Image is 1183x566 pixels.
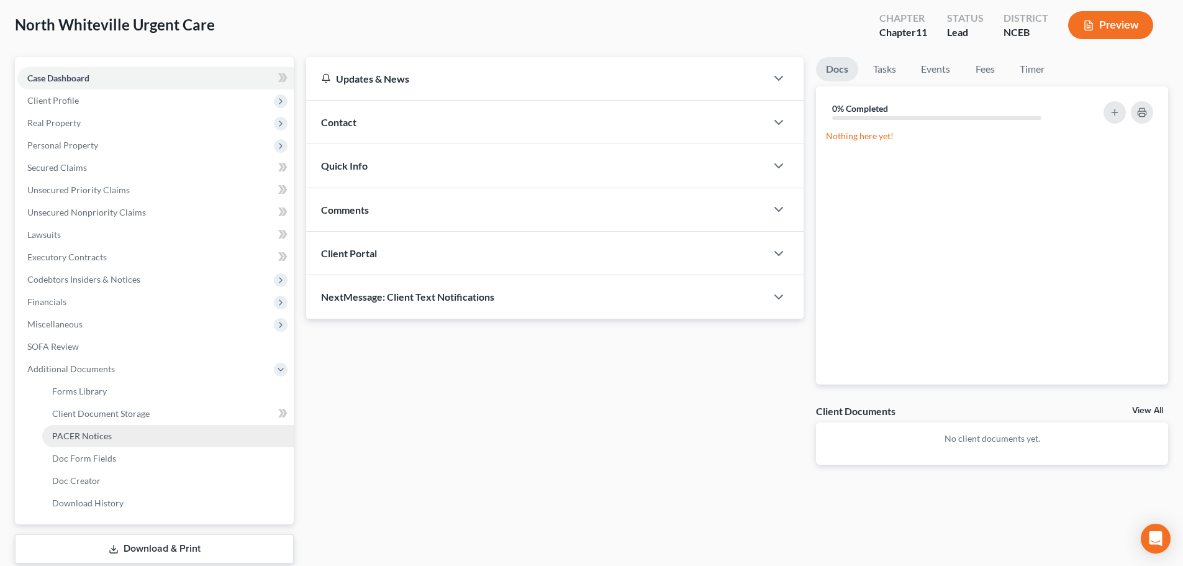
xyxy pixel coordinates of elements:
span: Real Property [27,117,81,128]
span: NextMessage: Client Text Notifications [321,291,494,303]
p: No client documents yet. [826,432,1158,445]
a: Events [911,57,960,81]
a: Forms Library [42,380,294,403]
a: Docs [816,57,858,81]
span: Doc Creator [52,475,101,486]
div: Updates & News [321,72,751,85]
div: Status [947,11,984,25]
div: NCEB [1004,25,1048,40]
span: Client Document Storage [52,408,150,419]
a: Timer [1010,57,1054,81]
div: Chapter [879,25,927,40]
a: Download History [42,492,294,514]
a: Tasks [863,57,906,81]
span: Client Portal [321,247,377,259]
span: Financials [27,296,66,307]
span: Personal Property [27,140,98,150]
a: PACER Notices [42,425,294,447]
span: Case Dashboard [27,73,89,83]
a: Download & Print [15,534,294,564]
span: Unsecured Priority Claims [27,185,130,195]
span: Secured Claims [27,162,87,173]
div: Client Documents [816,404,895,418]
span: Unsecured Nonpriority Claims [27,207,146,217]
a: Unsecured Nonpriority Claims [17,201,294,224]
span: Forms Library [52,386,107,396]
a: Case Dashboard [17,67,294,89]
span: PACER Notices [52,431,112,441]
p: Nothing here yet! [826,130,1158,142]
div: District [1004,11,1048,25]
span: Additional Documents [27,363,115,374]
a: SOFA Review [17,335,294,358]
span: North Whiteville Urgent Care [15,16,215,34]
div: Chapter [879,11,927,25]
div: Open Intercom Messenger [1141,524,1171,554]
button: Preview [1068,11,1153,39]
span: Download History [52,498,124,508]
a: Executory Contracts [17,246,294,268]
span: Lawsuits [27,229,61,240]
div: Lead [947,25,984,40]
span: 11 [916,26,927,38]
a: Secured Claims [17,157,294,179]
a: Doc Form Fields [42,447,294,470]
strong: 0% Completed [832,103,888,114]
span: Doc Form Fields [52,453,116,463]
span: Quick Info [321,160,368,171]
a: View All [1132,406,1163,415]
span: SOFA Review [27,341,79,352]
span: Executory Contracts [27,252,107,262]
span: Contact [321,116,356,128]
span: Miscellaneous [27,319,83,329]
span: Comments [321,204,369,216]
a: Client Document Storage [42,403,294,425]
a: Doc Creator [42,470,294,492]
a: Unsecured Priority Claims [17,179,294,201]
a: Fees [965,57,1005,81]
span: Client Profile [27,95,79,106]
a: Lawsuits [17,224,294,246]
span: Codebtors Insiders & Notices [27,274,140,285]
